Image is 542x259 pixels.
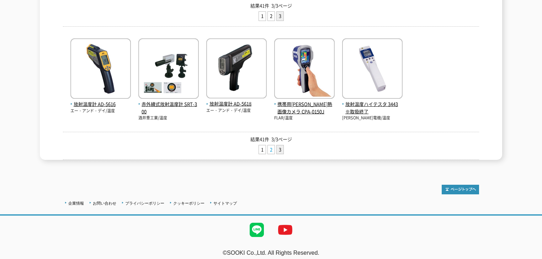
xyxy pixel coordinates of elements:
span: 放射温度ハイテスタ 3443※取扱終了 [342,101,403,115]
p: [PERSON_NAME]電機/温度 [342,115,403,121]
a: 1 [259,12,266,21]
span: 携帯用[PERSON_NAME]熱画像カメラ CPA-0150J [274,101,335,115]
a: クッキーポリシー [173,201,204,205]
p: FLAR/温度 [274,115,335,121]
span: 放射温度計 AD-5618 [206,100,267,108]
img: AD-5616 [70,38,131,101]
li: 3 [276,145,284,155]
a: 放射温度ハイテスタ 3443※取扱終了 [342,93,403,115]
p: 酒井重工業/温度 [138,115,199,121]
img: YouTube [271,216,299,244]
a: お問い合わせ [93,201,116,205]
a: 企業情報 [68,201,84,205]
span: 赤外線式放射温度計 SRT-300 [138,101,199,115]
img: SRT-300 [138,38,199,101]
p: エー・アンド・デイ/温度 [70,108,131,114]
a: 放射温度計 AD-5616 [70,93,131,108]
a: 放射温度計 AD-5618 [206,93,267,108]
li: 3 [276,11,284,21]
a: 2 [268,145,275,154]
span: 放射温度計 AD-5616 [70,101,131,108]
img: CPA-0150J [274,38,335,101]
p: エー・アンド・デイ/温度 [206,108,267,114]
img: トップページへ [442,185,479,194]
img: AD-5618 [206,38,267,100]
img: 3443※取扱終了 [342,38,403,101]
a: 1 [259,145,266,154]
a: プライバシーポリシー [125,201,164,205]
a: 2 [268,12,275,21]
p: 結果41件 3/3ページ [63,136,479,143]
a: サイトマップ [213,201,237,205]
a: 携帯用[PERSON_NAME]熱画像カメラ CPA-0150J [274,93,335,115]
img: LINE [243,216,271,244]
a: 赤外線式放射温度計 SRT-300 [138,93,199,115]
p: 結果41件 3/3ページ [63,2,479,10]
